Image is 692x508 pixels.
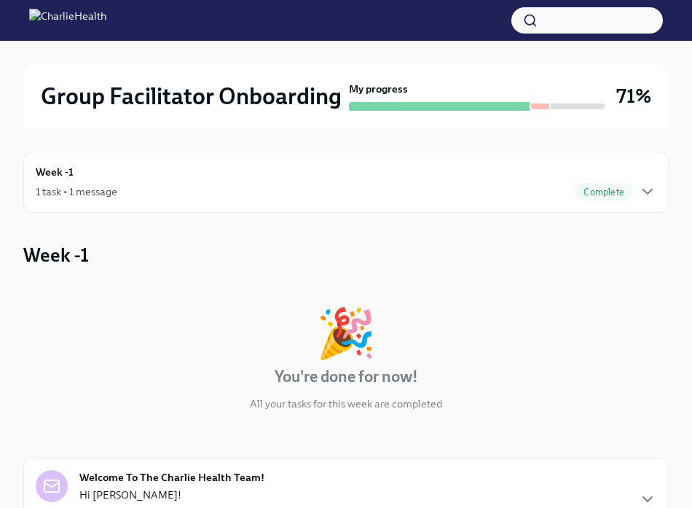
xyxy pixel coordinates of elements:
h3: 71% [616,83,651,109]
h4: You're done for now! [275,366,418,388]
p: Hi [PERSON_NAME]! [79,488,484,502]
div: 🎉 [316,309,376,357]
h3: Week -1 [23,242,89,268]
img: CharlieHealth [29,9,106,32]
div: 1 task • 1 message [36,184,117,199]
p: All your tasks for this week are completed [250,396,442,411]
strong: Welcome To The Charlie Health Team! [79,470,264,485]
h6: Week -1 [36,164,74,180]
span: Complete [575,187,633,198]
strong: My progress [349,82,408,96]
h2: Group Facilitator Onboarding [41,82,342,111]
